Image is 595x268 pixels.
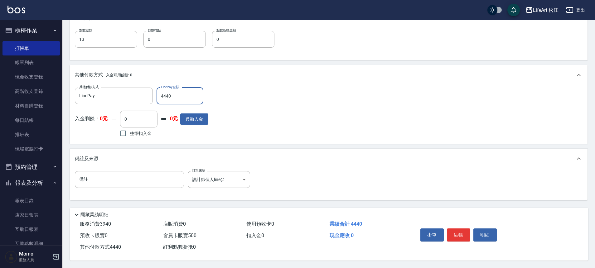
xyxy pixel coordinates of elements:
label: LinePay金額 [161,85,179,89]
a: 材料自購登錄 [2,99,60,113]
button: 櫃檯作業 [2,22,60,39]
button: save [507,4,520,16]
span: 會員卡販賣 500 [163,232,196,238]
span: 預收卡販賣 0 [80,232,108,238]
button: 登出 [564,4,588,16]
button: 掛單 [420,228,444,242]
label: 點數折抵金額 [216,28,236,33]
span: 紅利點數折抵 0 [163,244,196,250]
a: 互助日報表 [2,222,60,237]
span: 使用預收卡 0 [246,221,274,227]
img: Logo [7,6,25,13]
a: 帳單列表 [2,55,60,70]
p: 隱藏業績明細 [80,212,109,218]
button: 報表及分析 [2,175,60,191]
strong: 0元 [100,116,108,122]
span: 其他付款方式 4440 [80,244,121,250]
div: 備註及來源 [70,149,588,169]
span: 入金可用餘額: 0 [106,73,133,77]
a: 排班表 [2,127,60,142]
div: LifeArt 松江 [533,6,559,14]
p: 服務人員 [19,257,51,263]
span: 整筆扣入金 [130,130,152,137]
a: 互助點數明細 [2,237,60,251]
label: 點數給點 [79,28,92,33]
label: 其他付款方式 [79,85,99,89]
button: 明細 [473,228,497,242]
button: 結帳 [447,228,470,242]
label: 點數扣點 [148,28,161,33]
span: 扣入金 0 [246,232,264,238]
div: 其他付款方式入金可用餘額: 0 [70,65,588,85]
span: 剩餘點數: 0 [97,17,112,20]
img: Person [5,251,17,263]
strong: 0元 [170,116,178,122]
a: 高階收支登錄 [2,84,60,98]
p: 其他付款方式 [75,72,132,79]
button: LifeArt 松江 [523,4,561,17]
p: 備註及來源 [75,156,98,162]
a: 店家日報表 [2,208,60,222]
span: 現金應收 0 [330,232,354,238]
a: 打帳單 [2,41,60,55]
a: 現金收支登錄 [2,70,60,84]
a: 報表目錄 [2,194,60,208]
label: 訂單來源 [192,168,205,173]
span: 服務消費 3940 [80,221,111,227]
p: 入金剩餘： [75,116,108,122]
a: 每日結帳 [2,113,60,127]
a: 現場電腦打卡 [2,142,60,156]
span: 業績合計 4440 [330,221,362,227]
button: 異動入金 [180,113,208,125]
button: 預約管理 [2,159,60,175]
h5: Momo [19,251,51,257]
span: 店販消費 0 [163,221,186,227]
div: 設計師個人line@ [188,171,250,188]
